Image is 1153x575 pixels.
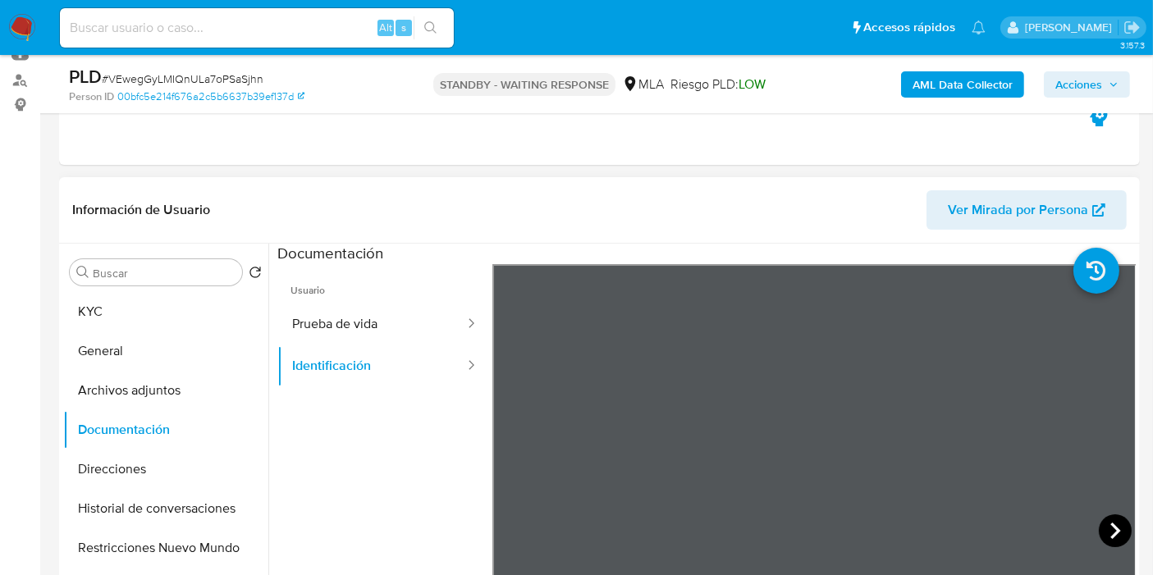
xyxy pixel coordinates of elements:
[401,20,406,35] span: s
[622,75,664,94] div: MLA
[414,16,447,39] button: search-icon
[63,410,268,450] button: Documentación
[1044,71,1130,98] button: Acciones
[739,75,766,94] span: LOW
[63,528,268,568] button: Restricciones Nuevo Mundo
[60,17,454,39] input: Buscar usuario o caso...
[972,21,986,34] a: Notificaciones
[69,89,114,104] b: Person ID
[1120,39,1145,52] span: 3.157.3
[927,190,1127,230] button: Ver Mirada por Persona
[76,266,89,279] button: Buscar
[117,89,304,104] a: 00bfc5e214f676a2c5b6637b39ef137d
[63,489,268,528] button: Historial de conversaciones
[63,371,268,410] button: Archivos adjuntos
[913,71,1013,98] b: AML Data Collector
[1123,19,1141,36] a: Salir
[379,20,392,35] span: Alt
[102,71,263,87] span: # VEwegGyLMIQnULa7oPSaSjhn
[670,75,766,94] span: Riesgo PLD:
[249,266,262,284] button: Volver al orden por defecto
[1055,71,1102,98] span: Acciones
[433,73,615,96] p: STANDBY - WAITING RESPONSE
[863,19,955,36] span: Accesos rápidos
[69,63,102,89] b: PLD
[93,266,236,281] input: Buscar
[901,71,1024,98] button: AML Data Collector
[1025,20,1118,35] p: micaelaestefania.gonzalez@mercadolibre.com
[63,450,268,489] button: Direcciones
[63,292,268,331] button: KYC
[948,190,1088,230] span: Ver Mirada por Persona
[63,331,268,371] button: General
[72,202,210,218] h1: Información de Usuario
